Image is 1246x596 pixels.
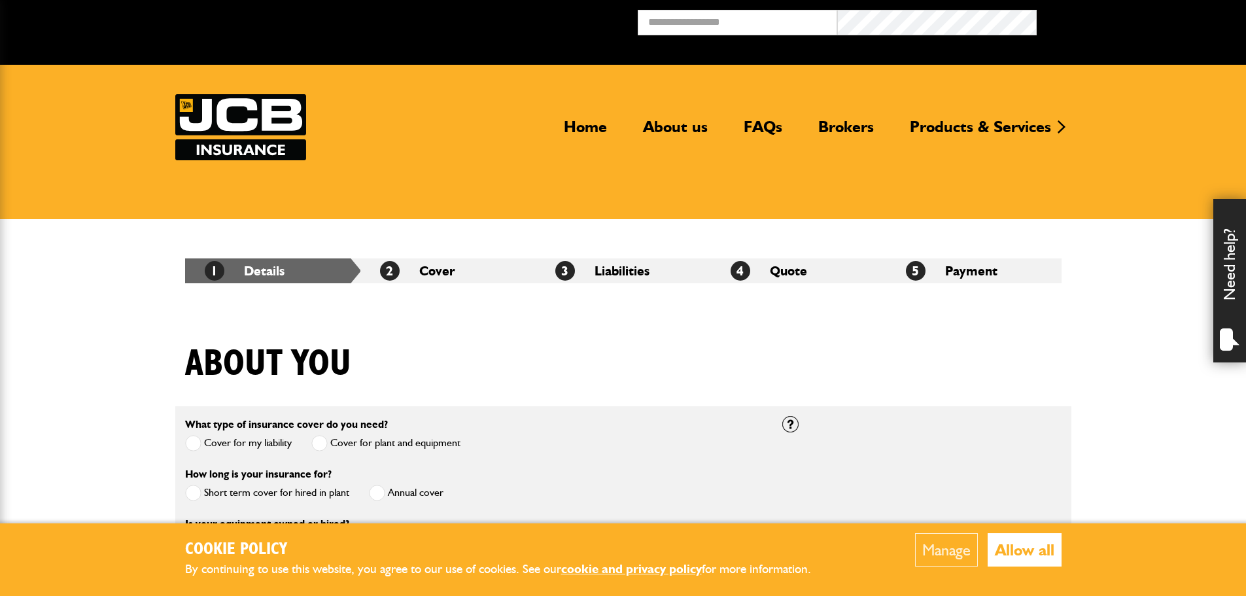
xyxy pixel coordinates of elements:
span: 5 [906,261,926,281]
label: Annual cover [369,485,443,501]
li: Payment [886,258,1062,283]
label: Short term cover for hired in plant [185,485,349,501]
span: 1 [205,261,224,281]
a: JCB Insurance Services [175,94,306,160]
li: Cover [360,258,536,283]
button: Broker Login [1037,10,1236,30]
label: How long is your insurance for? [185,469,332,480]
h1: About you [185,342,351,386]
img: JCB Insurance Services logo [175,94,306,160]
li: Liabilities [536,258,711,283]
a: Home [554,117,617,147]
div: Need help? [1213,199,1246,362]
button: Allow all [988,533,1062,567]
a: Brokers [808,117,884,147]
label: Cover for my liability [185,435,292,451]
a: FAQs [734,117,792,147]
li: Details [185,258,360,283]
label: Cover for plant and equipment [311,435,460,451]
label: What type of insurance cover do you need? [185,419,388,430]
span: 4 [731,261,750,281]
button: Manage [915,533,978,567]
a: cookie and privacy policy [561,561,702,576]
h2: Cookie Policy [185,540,833,560]
span: 3 [555,261,575,281]
label: Is your equipment owned or hired? [185,519,349,529]
a: Products & Services [900,117,1061,147]
a: About us [633,117,718,147]
li: Quote [711,258,886,283]
span: 2 [380,261,400,281]
p: By continuing to use this website, you agree to our use of cookies. See our for more information. [185,559,833,580]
